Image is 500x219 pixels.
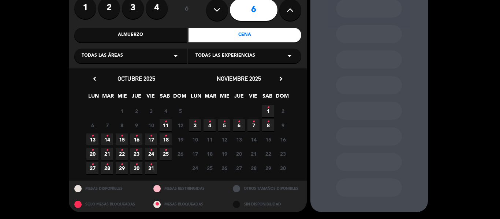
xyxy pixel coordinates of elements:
[218,119,230,131] span: 5
[120,130,123,142] i: •
[101,133,113,146] span: 14
[267,116,269,128] i: •
[223,116,225,128] i: •
[74,28,187,42] div: Almuerzo
[106,144,108,156] i: •
[233,148,245,160] span: 20
[262,148,274,160] span: 22
[164,144,167,156] i: •
[116,92,128,104] span: MIE
[195,52,255,60] span: Todas las experiencias
[69,196,148,212] div: SOLO MESAS BLOQUEADAS
[116,133,128,146] span: 15
[219,92,231,104] span: MIE
[120,144,123,156] i: •
[261,92,273,104] span: SAB
[159,92,171,104] span: SAB
[247,119,260,131] span: 7
[160,148,172,160] span: 25
[106,159,108,170] i: •
[204,92,216,104] span: MAR
[189,162,201,174] span: 24
[238,116,240,128] i: •
[208,116,211,128] i: •
[145,119,157,131] span: 10
[130,133,142,146] span: 16
[194,116,196,128] i: •
[285,52,294,60] i: arrow_drop_down
[189,148,201,160] span: 17
[82,52,123,60] span: Todas las áreas
[252,116,255,128] i: •
[101,119,113,131] span: 7
[204,148,216,160] span: 18
[277,105,289,117] span: 2
[267,102,269,113] i: •
[277,75,285,83] i: chevron_right
[102,92,114,104] span: MAR
[227,196,307,212] div: SIN DISPONIBILIDAD
[150,130,152,142] i: •
[233,162,245,174] span: 27
[145,105,157,117] span: 3
[233,133,245,146] span: 13
[135,159,138,170] i: •
[262,162,274,174] span: 29
[164,116,167,128] i: •
[204,133,216,146] span: 11
[150,144,152,156] i: •
[116,148,128,160] span: 22
[91,144,94,156] i: •
[106,130,108,142] i: •
[91,75,98,83] i: chevron_left
[130,105,142,117] span: 2
[277,148,289,160] span: 23
[160,133,172,146] span: 18
[277,119,289,131] span: 9
[86,133,98,146] span: 13
[160,119,172,131] span: 11
[145,162,157,174] span: 31
[145,92,157,104] span: VIE
[174,148,186,160] span: 26
[130,119,142,131] span: 9
[276,92,288,104] span: DOM
[160,105,172,117] span: 4
[135,130,138,142] i: •
[130,148,142,160] span: 23
[247,92,259,104] span: VIE
[277,133,289,146] span: 16
[247,133,260,146] span: 14
[174,105,186,117] span: 5
[247,162,260,174] span: 28
[120,159,123,170] i: •
[130,162,142,174] span: 30
[171,52,180,60] i: arrow_drop_down
[116,105,128,117] span: 1
[117,75,155,82] span: octubre 2025
[218,133,230,146] span: 12
[130,92,142,104] span: JUE
[135,144,138,156] i: •
[233,119,245,131] span: 6
[204,119,216,131] span: 4
[148,196,227,212] div: MESAS BLOQUEADAS
[227,181,307,196] div: OTROS TAMAÑOS DIPONIBLES
[190,92,202,104] span: LUN
[150,159,152,170] i: •
[189,119,201,131] span: 3
[116,162,128,174] span: 29
[101,162,113,174] span: 28
[145,148,157,160] span: 24
[218,162,230,174] span: 26
[86,162,98,174] span: 27
[204,162,216,174] span: 25
[277,162,289,174] span: 30
[218,148,230,160] span: 19
[148,181,227,196] div: MESAS RESTRINGIDAS
[86,119,98,131] span: 6
[247,148,260,160] span: 21
[262,105,274,117] span: 1
[116,119,128,131] span: 8
[87,92,100,104] span: LUN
